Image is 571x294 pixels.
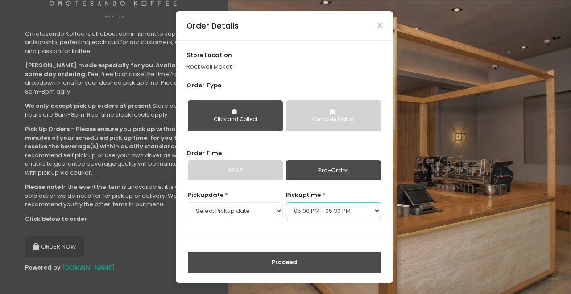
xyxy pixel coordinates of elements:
[186,81,221,90] span: Order Type
[186,20,239,32] div: Order Details
[286,160,381,181] a: Pre-Order
[186,51,232,59] span: store location
[286,100,381,131] button: Curbside Pickup
[286,191,321,199] span: pickup time
[292,116,375,124] div: Curbside Pickup
[186,149,222,157] span: Order Time
[378,23,382,28] button: Close
[186,62,383,71] p: Rockwell Makati
[194,116,277,124] div: Click and Collect
[188,100,283,131] button: Click and Collect
[188,160,283,181] a: ASAP
[188,191,223,199] span: Pickup date
[188,252,381,273] button: Proceed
